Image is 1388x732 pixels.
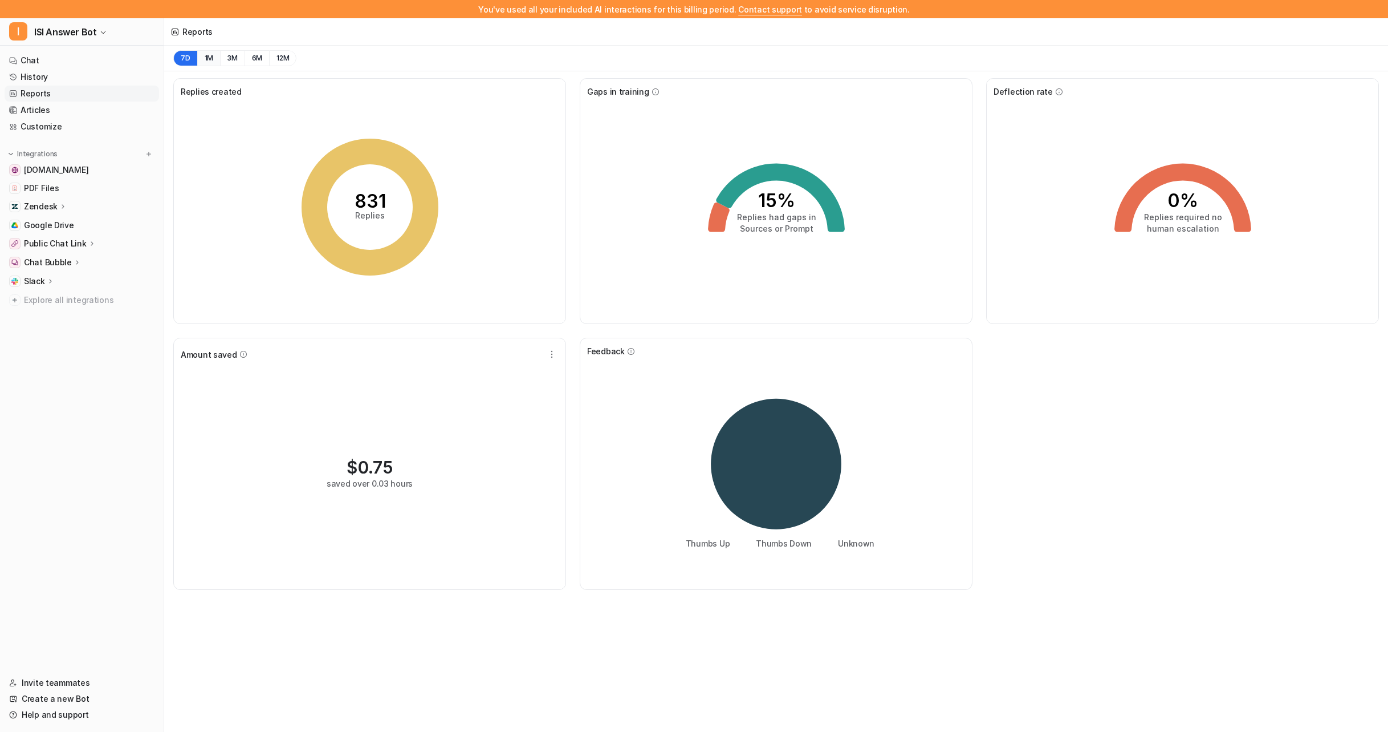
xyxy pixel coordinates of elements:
[34,24,96,40] span: ISI Answer Bot
[5,292,159,308] a: Explore all integrations
[738,5,802,14] span: Contact support
[11,203,18,210] img: Zendesk
[994,86,1053,98] span: Deflection rate
[5,675,159,691] a: Invite teammates
[24,257,72,268] p: Chat Bubble
[5,119,159,135] a: Customize
[7,150,15,158] img: expand menu
[145,150,153,158] img: menu_add.svg
[182,26,213,38] div: Reports
[11,278,18,285] img: Slack
[11,222,18,229] img: Google Drive
[1167,189,1198,212] tspan: 0%
[9,22,27,41] span: I
[5,162,159,178] a: www.internationalstudentinsurance.com[DOMAIN_NAME]
[5,691,159,707] a: Create a new Bot
[1143,212,1222,222] tspan: Replies required no
[355,211,385,220] tspan: Replies
[587,86,649,98] span: Gaps in training
[24,220,74,231] span: Google Drive
[11,185,18,192] img: PDF Files
[11,167,18,173] img: www.internationalstudentinsurance.com
[1146,224,1219,233] tspan: human escalation
[24,291,154,309] span: Explore all integrations
[678,537,730,549] li: Thumbs Up
[327,478,413,490] div: saved over 0.03 hours
[245,50,270,66] button: 6M
[739,224,813,233] tspan: Sources or Prompt
[5,102,159,118] a: Articles
[5,69,159,85] a: History
[181,86,242,98] span: Replies created
[24,276,45,287] p: Slack
[181,349,237,361] span: Amount saved
[5,217,159,233] a: Google DriveGoogle Drive
[197,50,221,66] button: 1M
[11,240,18,247] img: Public Chat Link
[173,50,197,66] button: 7D
[17,149,58,159] p: Integrations
[758,189,795,212] tspan: 15%
[24,164,88,176] span: [DOMAIN_NAME]
[269,50,296,66] button: 12M
[11,259,18,266] img: Chat Bubble
[5,52,159,68] a: Chat
[24,183,59,194] span: PDF Files
[587,345,625,357] span: Feedback
[5,148,61,160] button: Integrations
[9,294,21,306] img: explore all integrations
[347,457,393,478] div: $
[5,707,159,723] a: Help and support
[357,457,393,478] span: 0.75
[5,86,159,102] a: Reports
[24,201,58,212] p: Zendesk
[220,50,245,66] button: 3M
[748,537,812,549] li: Thumbs Down
[830,537,874,549] li: Unknown
[24,238,87,249] p: Public Chat Link
[736,212,816,222] tspan: Replies had gaps in
[5,180,159,196] a: PDF FilesPDF Files
[354,190,385,212] tspan: 831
